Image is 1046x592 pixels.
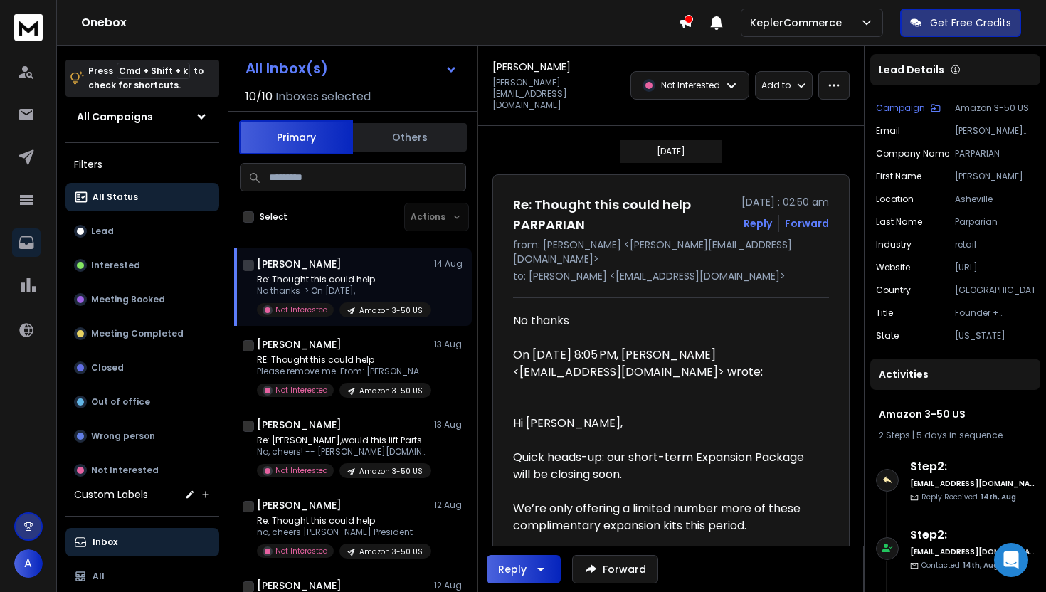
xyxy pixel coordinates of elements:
[744,216,772,231] button: Reply
[65,154,219,174] h3: Filters
[93,571,105,582] p: All
[876,262,910,273] p: website
[492,77,622,111] p: [PERSON_NAME][EMAIL_ADDRESS][DOMAIN_NAME]
[513,195,733,235] h1: Re: Thought this could help PARPARIAN
[359,466,423,477] p: Amazon 3-50 US
[353,122,467,153] button: Others
[434,499,466,511] p: 12 Aug
[257,446,428,458] p: No, cheers! -- [PERSON_NAME][DOMAIN_NAME] -
[91,362,124,374] p: Closed
[245,88,273,105] span: 10 / 10
[257,515,428,527] p: Re: Thought this could help
[981,492,1016,502] span: 14th, Aug
[14,549,43,578] button: A
[513,415,818,432] div: Hi [PERSON_NAME],
[513,269,829,283] p: to: [PERSON_NAME] <[EMAIL_ADDRESS][DOMAIN_NAME]>
[359,546,423,557] p: Amazon 3-50 US
[879,429,910,441] span: 2 Steps
[876,330,899,342] p: State
[910,546,1035,557] h6: [EMAIL_ADDRESS][DOMAIN_NAME]
[65,422,219,450] button: Wrong person
[910,458,1035,475] h6: Step 2 :
[876,307,893,319] p: title
[761,80,791,91] p: Add to
[117,63,190,79] span: Cmd + Shift + k
[93,536,117,548] p: Inbox
[955,262,1035,273] p: [URL][DOMAIN_NAME]
[434,580,466,591] p: 12 Aug
[876,102,941,114] button: Campaign
[14,14,43,41] img: logo
[275,385,328,396] p: Not Interested
[994,543,1028,577] div: Open Intercom Messenger
[498,562,527,576] div: Reply
[91,430,155,442] p: Wrong person
[876,148,949,159] p: Company Name
[91,328,184,339] p: Meeting Completed
[91,465,159,476] p: Not Interested
[879,407,1032,421] h1: Amazon 3-50 US
[955,148,1035,159] p: PARPARIAN
[434,339,466,350] p: 13 Aug
[955,330,1035,342] p: [US_STATE]
[65,183,219,211] button: All Status
[910,478,1035,489] h6: [EMAIL_ADDRESS][DOMAIN_NAME]
[359,305,423,316] p: Amazon 3-50 US
[239,120,353,154] button: Primary
[657,146,685,157] p: [DATE]
[876,102,925,114] p: Campaign
[257,354,428,366] p: RE: Thought this could help
[513,449,818,483] div: Quick heads-up: our short-term Expansion Package will be closing soon.
[91,396,150,408] p: Out of office
[257,527,428,538] p: no, cheers [PERSON_NAME] President
[955,307,1035,319] p: Founder + Creative Director
[81,14,678,31] h1: Onebox
[876,194,914,205] p: location
[879,63,944,77] p: Lead Details
[65,102,219,131] button: All Campaigns
[910,527,1035,544] h6: Step 2 :
[257,435,428,446] p: Re: [PERSON_NAME],would this lift Parts
[434,419,466,430] p: 13 Aug
[741,195,829,209] p: [DATE] : 02:50 am
[260,211,287,223] label: Select
[65,562,219,591] button: All
[91,260,140,271] p: Interested
[513,238,829,266] p: from: [PERSON_NAME] <[PERSON_NAME][EMAIL_ADDRESS][DOMAIN_NAME]>
[513,347,818,398] blockquote: On [DATE] 8:05 PM, [PERSON_NAME] <[EMAIL_ADDRESS][DOMAIN_NAME]> wrote:
[661,80,720,91] p: Not Interested
[921,492,1016,502] p: Reply Received
[955,194,1035,205] p: Asheville
[77,110,153,124] h1: All Campaigns
[876,171,921,182] p: First Name
[359,386,423,396] p: Amazon 3-50 US
[876,125,900,137] p: Email
[876,285,911,296] p: Country
[870,359,1040,390] div: Activities
[257,418,342,432] h1: [PERSON_NAME]
[876,239,912,250] p: industry
[955,239,1035,250] p: retail
[257,366,428,377] p: Please remove me. From: [PERSON_NAME]
[955,216,1035,228] p: Parparian
[275,88,371,105] h3: Inboxes selected
[91,226,114,237] p: Lead
[65,319,219,348] button: Meeting Completed
[91,294,165,305] p: Meeting Booked
[955,102,1035,114] p: Amazon 3-50 US
[275,305,328,315] p: Not Interested
[65,251,219,280] button: Interested
[916,429,1003,441] span: 5 days in sequence
[257,257,342,271] h1: [PERSON_NAME]
[750,16,847,30] p: KeplerCommerce
[257,498,342,512] h1: [PERSON_NAME]
[963,560,998,571] span: 14th, Aug
[955,125,1035,137] p: [PERSON_NAME][EMAIL_ADDRESS][DOMAIN_NAME]
[245,61,328,75] h1: All Inbox(s)
[74,487,148,502] h3: Custom Labels
[572,555,658,583] button: Forward
[876,216,922,228] p: Last Name
[88,64,204,92] p: Press to check for shortcuts.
